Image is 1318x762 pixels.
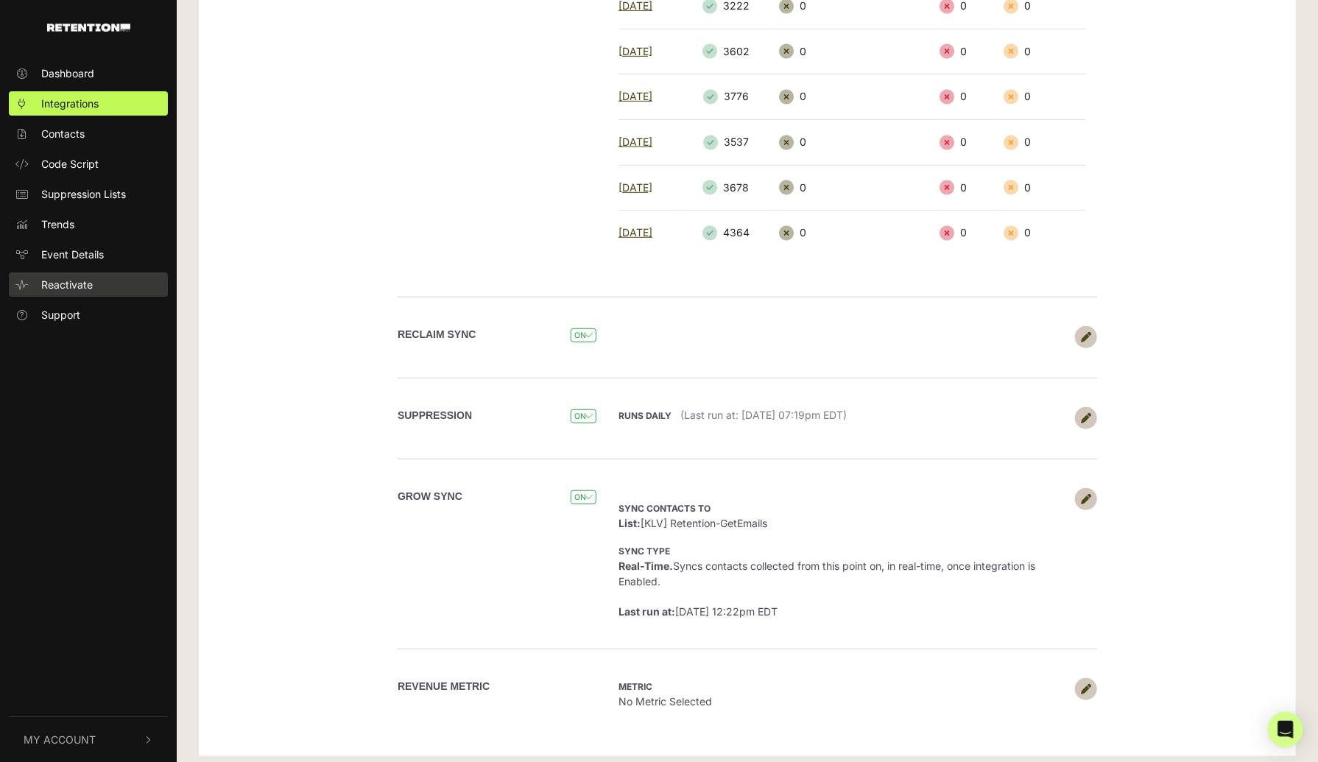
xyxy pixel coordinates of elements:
td: 0 [1001,74,1086,120]
span: Event Details [41,247,104,262]
a: Suppression Lists [9,182,168,206]
strong: Metric [619,681,652,692]
a: [DATE] [619,90,652,102]
a: [DATE] [619,226,652,239]
strong: Last run at: [619,605,675,618]
span: [DATE] 12:22pm EDT [619,605,778,618]
td: 3537 [681,119,777,165]
label: Revenue Metric [398,679,490,694]
span: Support [41,307,80,322]
td: 3602 [681,29,777,74]
span: Code Script [41,156,99,172]
td: 4364 [681,211,777,255]
td: 0 [1001,29,1086,74]
label: Reclaim Sync [398,327,476,342]
span: Syncs contacts collected from this point on, in real-time, once integration is Enabled. [619,544,1035,588]
td: 3776 [681,74,777,120]
td: 0 [777,211,937,255]
td: 0 [937,165,1001,211]
strong: List: [619,517,641,529]
strong: Runs daily [619,410,672,421]
span: Dashboard [41,66,94,81]
td: 0 [777,119,937,165]
img: Retention.com [47,24,130,32]
strong: Real-Time. [619,560,673,572]
a: [DATE] [619,181,652,194]
a: Trends [9,212,168,236]
span: (Last run at: [DATE] 07:19pm EDT) [680,409,847,421]
td: 0 [1001,165,1086,211]
a: Contacts [9,121,168,146]
button: My Account [9,717,168,762]
td: 0 [937,74,1001,120]
span: Contacts [41,126,85,141]
a: Support [9,303,168,327]
a: [DATE] [619,45,652,57]
td: 0 [937,211,1001,255]
a: Dashboard [9,61,168,85]
a: Event Details [9,242,168,267]
label: Grow Sync [398,489,462,504]
strong: Sync contacts to [619,503,711,514]
strong: Sync type [619,546,670,557]
td: 0 [777,29,937,74]
span: ON [571,409,596,423]
td: 0 [1001,211,1086,255]
td: 0 [777,165,937,211]
div: Open Intercom Messenger [1268,712,1303,747]
label: SUPPRESSION [398,408,472,423]
span: [KLV] Retention-GetEmails [619,501,767,529]
td: 0 [937,119,1001,165]
span: My Account [24,732,96,747]
p: No Metric Selected [619,678,1068,709]
span: Suppression Lists [41,186,126,202]
span: ON [571,490,596,504]
td: 0 [777,74,937,120]
a: Integrations [9,91,168,116]
span: ON [571,328,596,342]
a: Code Script [9,152,168,176]
td: 0 [1001,119,1086,165]
a: Reactivate [9,272,168,297]
span: Trends [41,216,74,232]
span: Integrations [41,96,99,111]
a: [DATE] [619,135,652,148]
span: Reactivate [41,277,93,292]
td: 3678 [681,165,777,211]
td: 0 [937,29,1001,74]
